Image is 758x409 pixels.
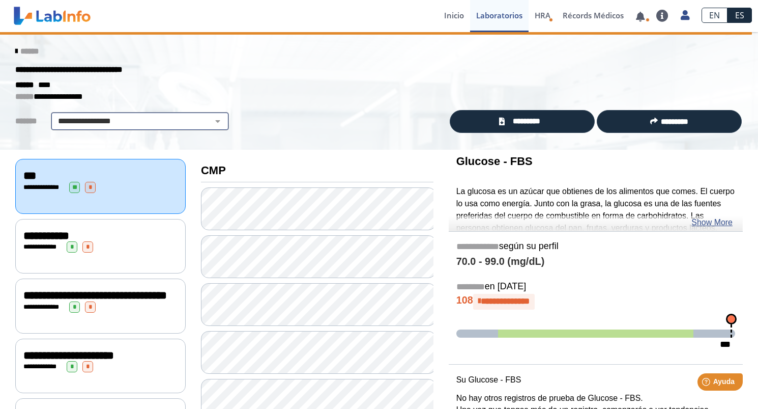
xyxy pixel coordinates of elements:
[456,185,735,270] p: La glucosa es un azúcar que obtienes de los alimentos que comes. El cuerpo lo usa como energía. J...
[456,256,735,268] h4: 70.0 - 99.0 (mg/dL)
[702,8,727,23] a: EN
[456,294,735,309] h4: 108
[691,216,733,229] a: Show More
[456,374,735,386] p: Su Glucose - FBS
[456,155,533,168] b: Glucose - FBS
[201,164,226,177] b: CMP
[727,8,752,23] a: ES
[456,241,735,253] h5: según su perfil
[456,281,735,293] h5: en [DATE]
[535,10,550,20] span: HRA
[667,369,747,398] iframe: Help widget launcher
